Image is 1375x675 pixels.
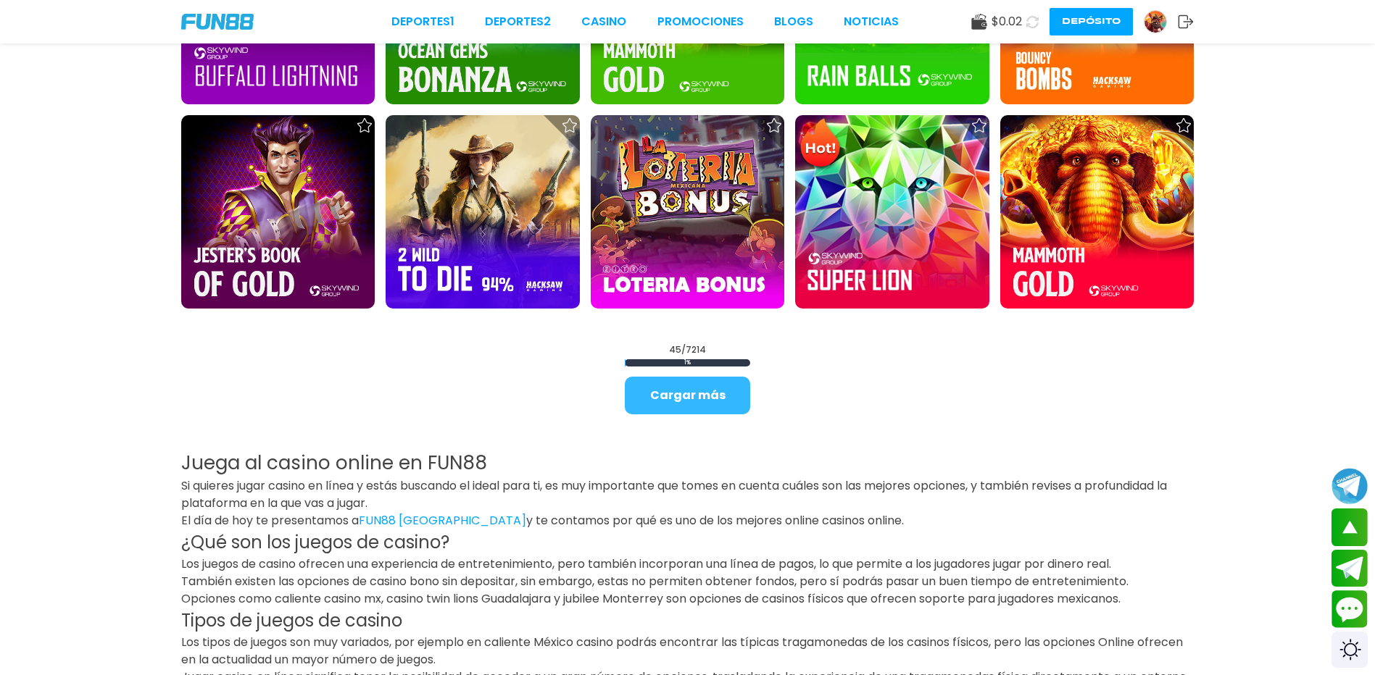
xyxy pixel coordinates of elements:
[391,13,454,30] a: Deportes1
[669,343,706,356] span: 45 / 7214
[797,117,844,173] img: Hot
[1332,550,1368,587] button: Join telegram
[181,529,1194,555] h2: ¿Qué son los juegos de casino?
[181,115,375,309] img: Jester's Book of Gold
[625,377,750,414] button: Cargar más
[485,13,551,30] a: Deportes2
[181,590,1194,608] p: Opciones como caliente casino mx, casino twin lions Guadalajara y jubilee Monterrey son opciones ...
[844,13,899,30] a: NOTICIAS
[581,13,626,30] a: CASINO
[1332,590,1368,628] button: Contact customer service
[1145,11,1166,33] img: Avatar
[181,634,1194,668] p: Los tipos de juegos son muy variados, por ejemplo en caliente México casino podrás encontrar las ...
[625,359,750,366] span: 1 %
[181,555,1194,573] p: Los juegos de casino ofrecen una experiencia de entretenimiento, pero también incorporan una líne...
[181,512,1194,529] p: El día de hoy te presentamos a y te contamos por qué es uno de los mejores online casinos online.
[1332,508,1368,546] button: scroll up
[1332,467,1368,505] button: Join telegram channel
[795,115,989,309] img: Super Lion non-JP
[359,512,526,529] a: FUN88 [GEOGRAPHIC_DATA]
[657,13,744,30] a: Promociones
[181,14,254,30] img: Company Logo
[386,115,579,309] img: 2 Wild 2 Die 94%
[181,449,1194,477] h1: Juega al casino online en FUN88
[1332,632,1368,668] div: Switch theme
[181,608,1194,634] h2: Tipos de juegos de casino
[1050,8,1133,35] button: Depósito
[181,477,1194,512] p: Si quieres jugar casino en línea y estás buscando el ideal para ti, es muy importante que tomes e...
[992,13,1022,30] span: $ 0.02
[774,13,813,30] a: BLOGS
[1000,115,1194,309] img: Mammoth Gold
[1144,10,1178,33] a: Avatar
[181,573,1194,590] p: También existen las opciones de casino bono sin depositar, sin embargo, estas no permiten obtener...
[591,115,784,309] img: Loteria Bonus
